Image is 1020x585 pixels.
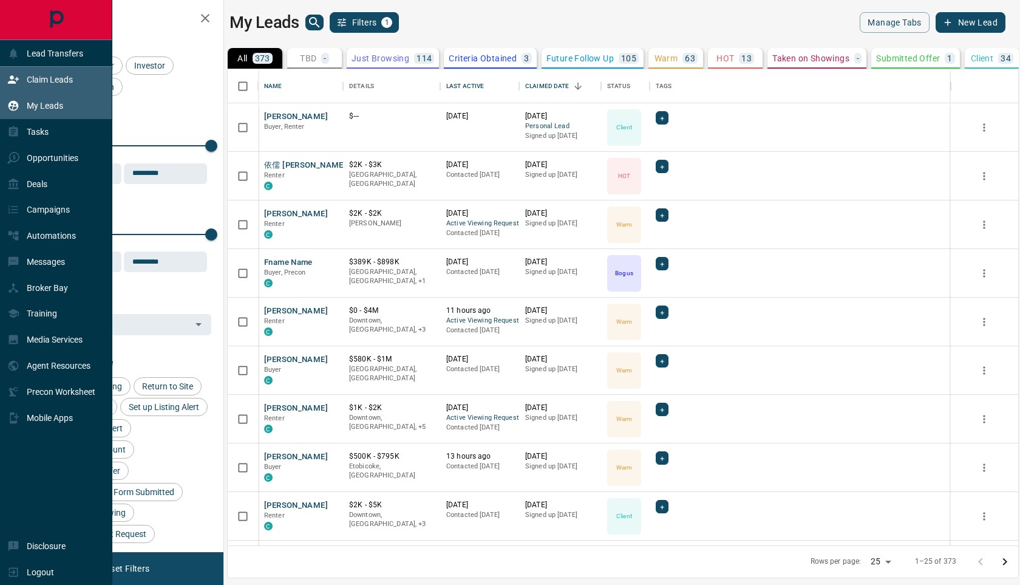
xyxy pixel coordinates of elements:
p: [DATE] [446,208,513,219]
p: Signed up [DATE] [525,131,595,141]
span: Renter [264,317,285,325]
span: Buyer, Renter [264,123,305,131]
p: Just Browsing [352,54,409,63]
p: Contacted [DATE] [446,423,513,433]
p: $0 - $4M [349,306,434,316]
p: [DATE] [446,257,513,267]
span: + [660,306,664,318]
div: + [656,160,668,173]
div: + [656,500,668,513]
p: Contacted [DATE] [446,267,513,277]
p: Signed up [DATE] [525,170,595,180]
button: more [975,216,993,234]
p: Signed up [DATE] [525,219,595,228]
p: [DATE] [525,306,595,316]
div: Name [258,69,343,103]
p: $2K - $3K [349,160,434,170]
button: [PERSON_NAME] [264,451,328,463]
p: $500K - $795K [349,451,434,462]
button: Fname Name [264,257,313,269]
button: New Lead [936,12,1005,33]
span: Active Viewing Request [446,219,513,229]
button: Go to next page [993,550,1017,574]
div: + [656,208,668,222]
p: Warm [616,366,632,375]
div: + [656,403,668,416]
button: 依儒 [PERSON_NAME] [264,160,346,171]
button: Filters1 [330,12,399,33]
button: more [975,167,993,185]
div: Claimed Date [525,69,569,103]
div: + [656,257,668,270]
p: Warm [616,317,632,326]
span: + [660,112,664,124]
p: All [237,54,247,63]
div: + [656,306,668,319]
div: condos.ca [264,327,273,336]
p: [DATE] [446,354,513,364]
div: condos.ca [264,230,273,239]
p: Contacted [DATE] [446,364,513,374]
div: Status [607,69,630,103]
span: Renter [264,220,285,228]
span: Renter [264,511,285,519]
p: [DATE] [446,403,513,413]
button: more [975,459,993,477]
span: Renter [264,171,285,179]
span: + [660,258,664,270]
span: Active Viewing Request [446,316,513,326]
button: Manage Tabs [860,12,929,33]
button: Open [190,316,207,333]
div: Last Active [446,69,484,103]
div: condos.ca [264,376,273,385]
span: Buyer, Precon [264,269,306,276]
p: Signed up [DATE] [525,364,595,374]
button: [PERSON_NAME] [264,500,328,511]
p: Contacted [DATE] [446,510,513,520]
p: [DATE] [446,500,513,510]
p: $389K - $898K [349,257,434,267]
div: Last Active [440,69,519,103]
p: Taken on Showings [772,54,849,63]
p: [PERSON_NAME] [349,219,434,228]
p: Criteria Obtained [449,54,517,63]
p: [DATE] [525,403,595,413]
p: [DATE] [525,111,595,121]
div: + [656,354,668,368]
p: [DATE] [525,354,595,364]
span: Active Viewing Request [446,413,513,423]
p: 63 [685,54,695,63]
span: Buyer [264,463,282,471]
span: Investor [130,61,169,70]
span: 1 [382,18,391,27]
button: [PERSON_NAME] [264,354,328,366]
p: $2K - $5K [349,500,434,510]
p: Warm [616,463,632,472]
p: [DATE] [525,500,595,510]
span: Set up Listing Alert [124,402,203,412]
button: Reset Filters [92,558,157,579]
p: Signed up [DATE] [525,316,595,326]
div: Status [601,69,650,103]
p: 13 [741,54,752,63]
p: [DATE] [525,451,595,462]
button: more [975,313,993,331]
p: 373 [255,54,270,63]
p: Signed up [DATE] [525,462,595,471]
button: [PERSON_NAME] [264,111,328,123]
span: Buyer [264,366,282,374]
span: + [660,501,664,513]
p: Submitted Offer [876,54,940,63]
p: 3 [524,54,529,63]
p: [GEOGRAPHIC_DATA], [GEOGRAPHIC_DATA] [349,170,434,189]
p: [DATE] [525,160,595,170]
p: Client [616,123,632,132]
button: more [975,410,993,428]
p: Client [971,54,993,63]
div: Tags [650,69,951,103]
p: [DATE] [446,160,513,170]
p: Etobicoke, [GEOGRAPHIC_DATA] [349,462,434,481]
button: more [975,361,993,380]
p: Contacted [DATE] [446,326,513,335]
span: + [660,160,664,173]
